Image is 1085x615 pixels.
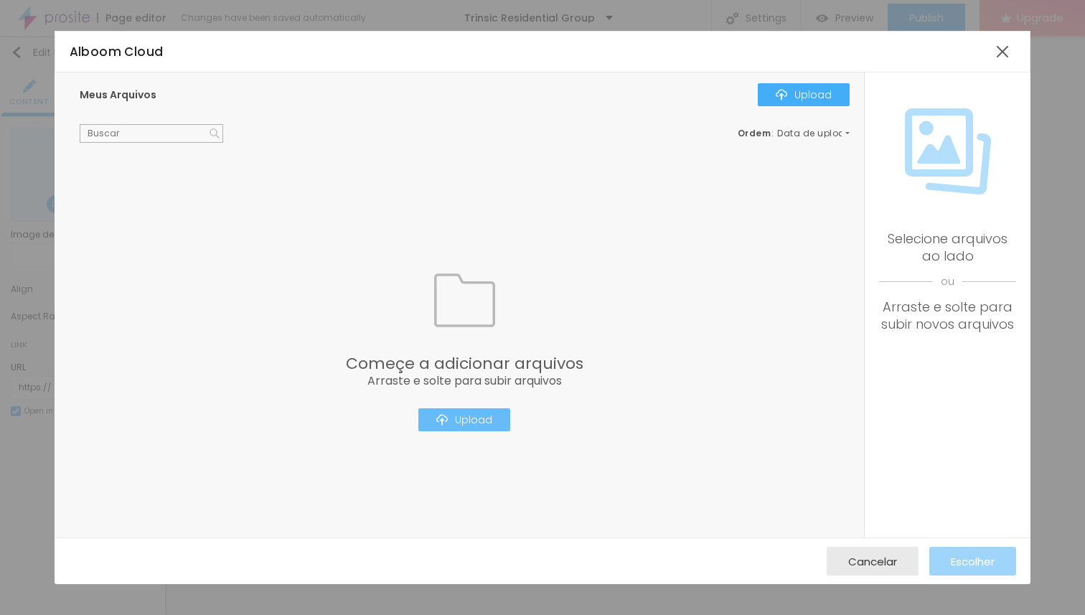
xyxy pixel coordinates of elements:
div: : [738,129,850,138]
img: Icone [434,270,495,331]
button: Escolher [929,547,1016,576]
span: Cancelar [848,555,897,568]
span: Arraste e solte para subir arquivos [346,375,583,387]
span: Ordem [738,127,771,139]
input: Buscar [80,124,223,143]
div: Upload [436,414,492,426]
img: Icone [776,89,787,100]
button: Cancelar [827,547,919,576]
span: ou [879,265,1016,299]
span: Começe a adicionar arquivos [346,356,583,372]
img: Icone [210,128,220,139]
img: Icone [436,414,448,426]
button: IconeUpload [758,83,850,106]
span: Escolher [951,555,995,568]
span: Meus Arquivos [80,88,156,102]
span: Alboom Cloud [70,43,164,60]
div: Selecione arquivos ao lado Arraste e solte para subir novos arquivos [879,230,1016,333]
img: Icone [905,108,991,194]
button: IconeUpload [418,408,510,431]
span: Data de upload [777,129,852,138]
div: Upload [776,89,832,100]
